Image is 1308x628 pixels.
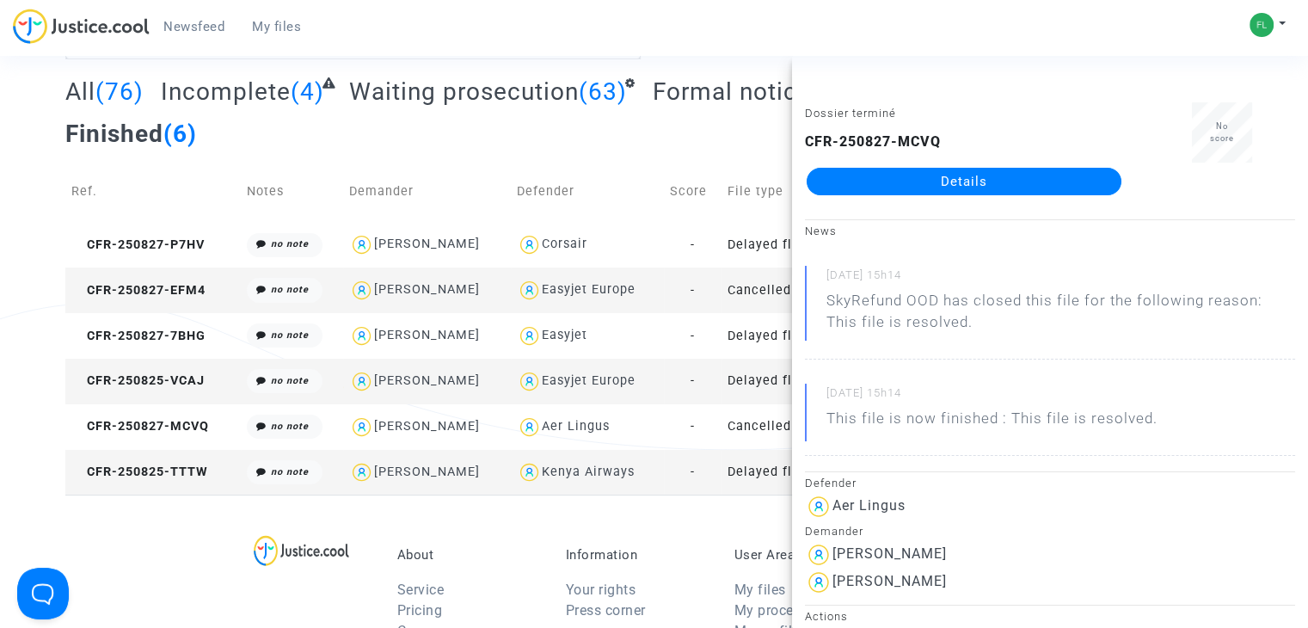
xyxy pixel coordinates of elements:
[65,120,163,148] span: Finished
[374,237,480,251] div: [PERSON_NAME]
[349,369,374,394] img: icon-user.svg
[805,569,832,596] img: icon-user.svg
[374,373,480,388] div: [PERSON_NAME]
[1210,121,1234,143] span: No score
[349,323,374,348] img: icon-user.svg
[722,268,924,313] td: Cancelled flight (Regulation EC 261/2004)
[65,77,95,106] span: All
[238,14,315,40] a: My files
[349,460,374,485] img: icon-user.svg
[722,450,924,496] td: Delayed flight (Regulation EC 261/2004)
[271,329,309,341] i: no note
[805,493,832,520] img: icon-user.svg
[734,582,786,598] a: My files
[566,602,646,619] a: Press corner
[163,120,197,148] span: (6)
[71,465,208,479] span: CFR-250825-TTTW
[349,77,579,106] span: Waiting prosecution
[374,465,480,479] div: [PERSON_NAME]
[566,547,709,563] p: Information
[722,359,924,404] td: Delayed flight (Regulation EC 261/2004)
[517,415,542,440] img: icon-user.svg
[343,161,511,222] td: Demander
[691,419,695,434] span: -
[17,568,69,619] iframe: Help Scout Beacon - Open
[374,419,480,434] div: [PERSON_NAME]
[163,19,224,34] span: Newsfeed
[664,161,722,222] td: Score
[832,545,947,562] div: [PERSON_NAME]
[542,328,587,342] div: Easyjet
[349,278,374,303] img: icon-user.svg
[722,222,924,268] td: Delayed flight (Regulation EC 261/2004)
[1250,13,1274,37] img: 27626d57a3ba4a5b969f53e3f2c8e71c
[734,547,877,563] p: User Area
[71,329,206,343] span: CFR-250827-7BHG
[722,404,924,450] td: Cancelled flight (Regulation EC 261/2004)
[579,77,627,106] span: (63)
[517,232,542,257] img: icon-user.svg
[691,237,695,252] span: -
[517,323,542,348] img: icon-user.svg
[691,283,695,298] span: -
[653,77,867,106] span: Formal notice sent
[291,77,324,106] span: (4)
[252,19,301,34] span: My files
[542,282,636,297] div: Easyjet Europe
[691,329,695,343] span: -
[805,477,857,489] small: Defender
[511,161,664,222] td: Defender
[805,133,941,150] b: CFR-250827-MCVQ
[71,237,205,252] span: CFR-250827-P7HV
[374,328,480,342] div: [PERSON_NAME]
[271,466,309,477] i: no note
[374,282,480,297] div: [PERSON_NAME]
[397,547,540,563] p: About
[254,535,349,566] img: logo-lg.svg
[349,415,374,440] img: icon-user.svg
[691,465,695,479] span: -
[517,369,542,394] img: icon-user.svg
[826,408,1158,438] p: This file is now finished : This file is resolved.
[826,268,1295,290] small: [DATE] 15h14
[271,238,309,249] i: no note
[241,161,343,222] td: Notes
[805,225,837,237] small: News
[805,610,848,623] small: Actions
[71,373,205,388] span: CFR-250825-VCAJ
[722,161,924,222] td: File type
[271,421,309,432] i: no note
[826,385,1295,408] small: [DATE] 15h14
[517,460,542,485] img: icon-user.svg
[13,9,150,44] img: jc-logo.svg
[71,419,209,434] span: CFR-250827-MCVQ
[150,14,238,40] a: Newsfeed
[734,602,837,619] a: My proceedings
[95,77,144,106] span: (76)
[349,232,374,257] img: icon-user.svg
[805,541,832,569] img: icon-user.svg
[805,525,863,538] small: Demander
[65,161,241,222] td: Ref.
[832,497,906,514] div: Aer Lingus
[542,237,587,251] div: Corsair
[71,283,206,298] span: CFR-250827-EFM4
[161,77,291,106] span: Incomplete
[397,582,445,598] a: Service
[271,375,309,386] i: no note
[807,168,1121,195] a: Details
[832,573,947,589] div: [PERSON_NAME]
[517,278,542,303] img: icon-user.svg
[691,373,695,388] span: -
[397,602,443,619] a: Pricing
[722,313,924,359] td: Delayed flight (Regulation EC 261/2004)
[271,284,309,295] i: no note
[566,582,636,598] a: Your rights
[826,290,1295,333] div: SkyRefund OOD has closed this file for the following reason: This file is resolved.
[542,465,635,479] div: Kenya Airways
[542,373,636,388] div: Easyjet Europe
[805,107,896,120] small: Dossier terminé
[542,419,610,434] div: Aer Lingus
